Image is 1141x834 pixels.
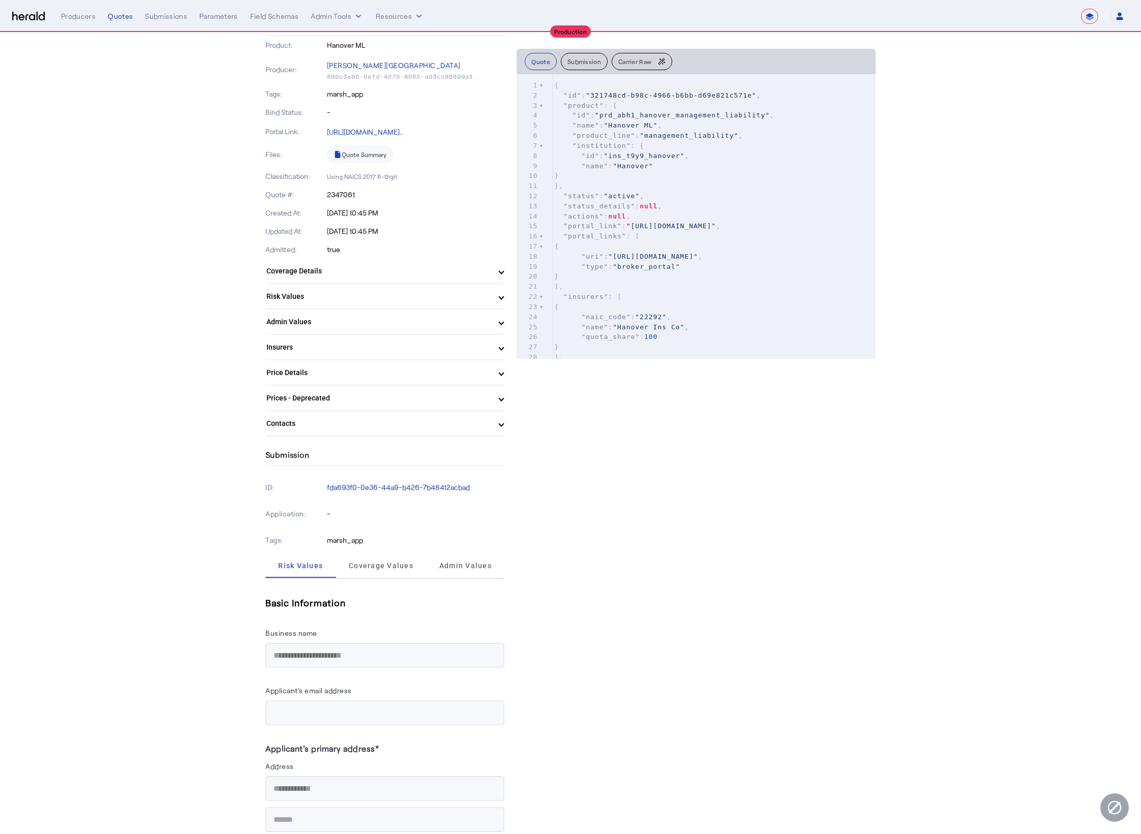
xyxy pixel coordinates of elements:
div: 22 [517,292,539,302]
p: Tags: [265,89,325,99]
div: 10 [517,171,539,181]
p: Portal Link: [265,127,325,137]
span: : , [554,121,662,129]
span: : [ [554,293,622,300]
span: { [554,242,559,250]
span: "uri" [581,253,604,260]
span: : [ [554,232,640,240]
div: 12 [517,191,539,201]
span: "[URL][DOMAIN_NAME]" [626,222,716,230]
span: : [554,162,653,170]
span: ], [554,353,563,361]
span: "broker_portal" [613,263,680,270]
p: 2347061 [327,190,505,200]
span: : , [554,152,689,160]
span: ], [554,283,563,290]
span: "actions" [563,212,604,220]
div: 3 [517,101,539,111]
p: marsh_app [327,89,505,99]
span: : , [554,222,720,230]
span: : [554,263,680,270]
div: 11 [517,181,539,191]
span: "name" [573,121,599,129]
span: "active" [604,192,640,200]
span: "portal_link" [563,222,622,230]
button: Submission [561,53,608,70]
div: 15 [517,221,539,231]
span: "Hanover ML" [604,121,658,129]
h5: Basic Information [265,595,504,610]
div: 7 [517,141,539,151]
mat-panel-title: Price Details [266,367,491,378]
span: "status" [563,192,599,200]
span: null [640,202,657,210]
mat-expansion-panel-header: Price Details [265,360,504,385]
mat-panel-title: Insurers [266,342,491,353]
div: 27 [517,342,539,352]
span: Risk Values [278,562,323,569]
span: : , [554,132,743,139]
mat-panel-title: Admin Values [266,317,491,327]
label: Business name [265,629,317,637]
p: marsh_app [327,535,505,545]
span: null [608,212,626,220]
mat-expansion-panel-header: Admin Values [265,310,504,334]
h4: Submission [265,449,309,461]
p: Using NAICS 2017 6-Digit [327,171,505,181]
span: : , [554,111,774,119]
div: 1 [517,80,539,90]
div: Parameters [199,11,238,21]
a: [URL][DOMAIN_NAME].. [327,128,403,136]
p: Created At: [265,208,325,218]
span: "management_liability" [640,132,738,139]
span: "321748cd-b98c-4966-b6bb-d69e821c571e" [586,91,756,99]
mat-expansion-panel-header: Prices - Deprecated [265,386,504,410]
span: }, [554,182,563,190]
span: "22292" [635,313,667,321]
span: "status_details" [563,202,635,210]
a: Quote Summary [327,146,393,163]
span: Admin Values [439,562,492,569]
span: } [554,172,559,179]
div: 18 [517,252,539,262]
div: 13 [517,201,539,211]
span: "portal_links" [563,232,626,240]
div: 9 [517,161,539,171]
p: ID: [265,480,325,495]
span: : , [554,212,630,220]
span: "product" [563,102,604,109]
mat-expansion-panel-header: Contacts [265,411,504,436]
div: 2 [517,90,539,101]
div: 6 [517,131,539,141]
button: Carrier Raw [612,53,672,70]
span: "naic_code" [581,313,630,321]
p: fda693f0-0e36-44a9-b426-7b48412acbad [327,482,505,492]
div: 24 [517,312,539,322]
p: Bind Status: [265,107,325,117]
span: : [554,333,657,341]
p: - [327,509,505,519]
p: Tags: [265,533,325,547]
label: Address [265,762,294,770]
div: 26 [517,332,539,342]
span: "id" [563,91,581,99]
div: Producers [61,11,96,21]
span: "Hanover Ins Co" [613,323,684,331]
div: 28 [517,352,539,362]
span: } [554,343,559,351]
span: { [554,81,559,89]
span: Carrier Raw [618,58,651,65]
span: "id" [581,152,599,160]
p: [DATE] 10:45 PM [327,226,505,236]
div: 23 [517,302,539,312]
p: Admitted: [265,244,325,255]
p: - [327,107,505,117]
div: 4 [517,110,539,120]
span: { [554,303,559,311]
span: "institution" [573,142,631,149]
div: 21 [517,282,539,292]
span: } [554,272,559,280]
button: Resources dropdown menu [376,11,424,21]
p: Classification: [265,171,325,181]
span: "name" [581,162,608,170]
